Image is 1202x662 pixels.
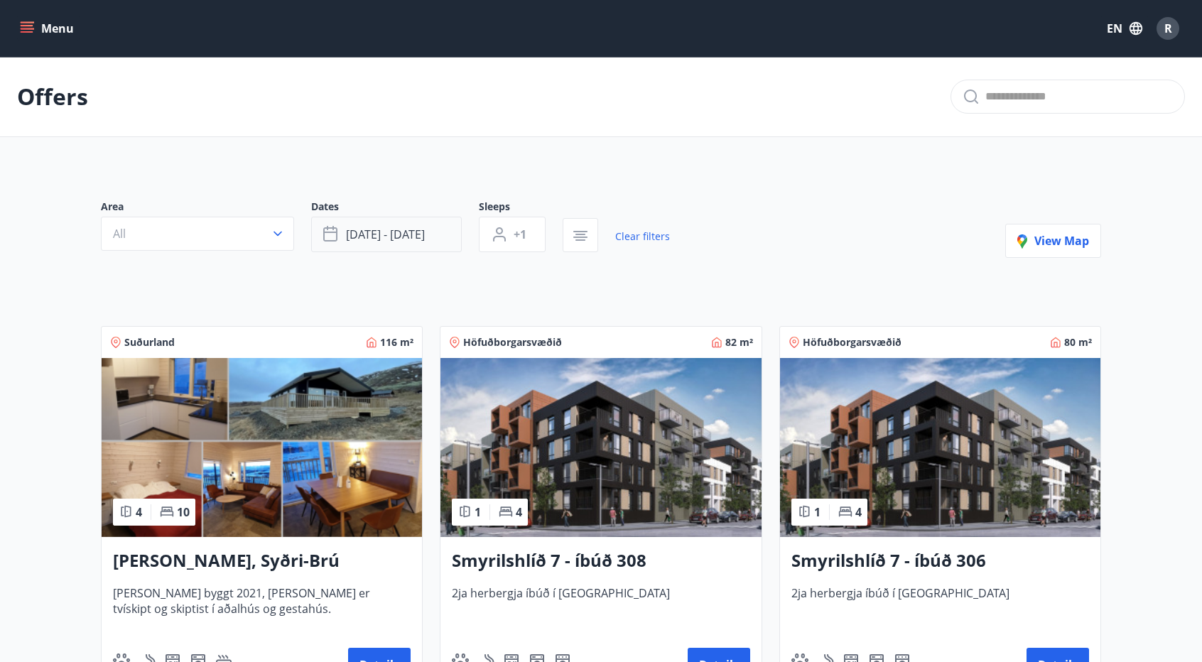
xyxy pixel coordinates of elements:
h3: Smyrilshlíð 7 - íbúð 308 [452,548,749,574]
a: Clear filters [615,221,670,252]
span: Höfuðborgarsvæðið [803,335,901,349]
span: +1 [514,227,526,242]
span: 4 [516,504,522,520]
span: 2ja herbergja íbúð í [GEOGRAPHIC_DATA] [452,585,749,632]
span: Sleeps [479,200,563,217]
h3: Smyrilshlíð 7 - íbúð 306 [791,548,1089,574]
span: 80 m² [1064,335,1092,349]
span: [DATE] - [DATE] [346,227,425,242]
span: 4 [855,504,862,520]
span: R [1164,21,1172,36]
span: 82 m² [725,335,753,349]
button: [DATE] - [DATE] [311,217,462,252]
p: Offers [17,81,88,112]
img: Paella dish [440,358,761,537]
span: View map [1017,233,1089,249]
span: 1 [814,504,821,520]
img: Paella dish [780,358,1100,537]
span: 2ja herbergja íbúð í [GEOGRAPHIC_DATA] [791,585,1089,632]
span: Dates [311,200,479,217]
h3: [PERSON_NAME], Syðri-Brú [113,548,411,574]
span: 1 [475,504,481,520]
button: R [1151,11,1185,45]
span: [PERSON_NAME] byggt 2021, [PERSON_NAME] er tvískipt og skiptist í aðalhús og gestahús. [113,585,411,632]
button: View map [1005,224,1101,258]
span: Area [101,200,311,217]
button: EN [1101,16,1148,41]
button: All [101,217,294,251]
span: 116 m² [380,335,413,349]
span: 4 [136,504,142,520]
span: 10 [177,504,190,520]
button: menu [17,16,80,41]
span: Höfuðborgarsvæðið [463,335,562,349]
img: Paella dish [102,358,422,537]
span: All [113,226,126,242]
button: +1 [479,217,546,252]
span: Suðurland [124,335,175,349]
